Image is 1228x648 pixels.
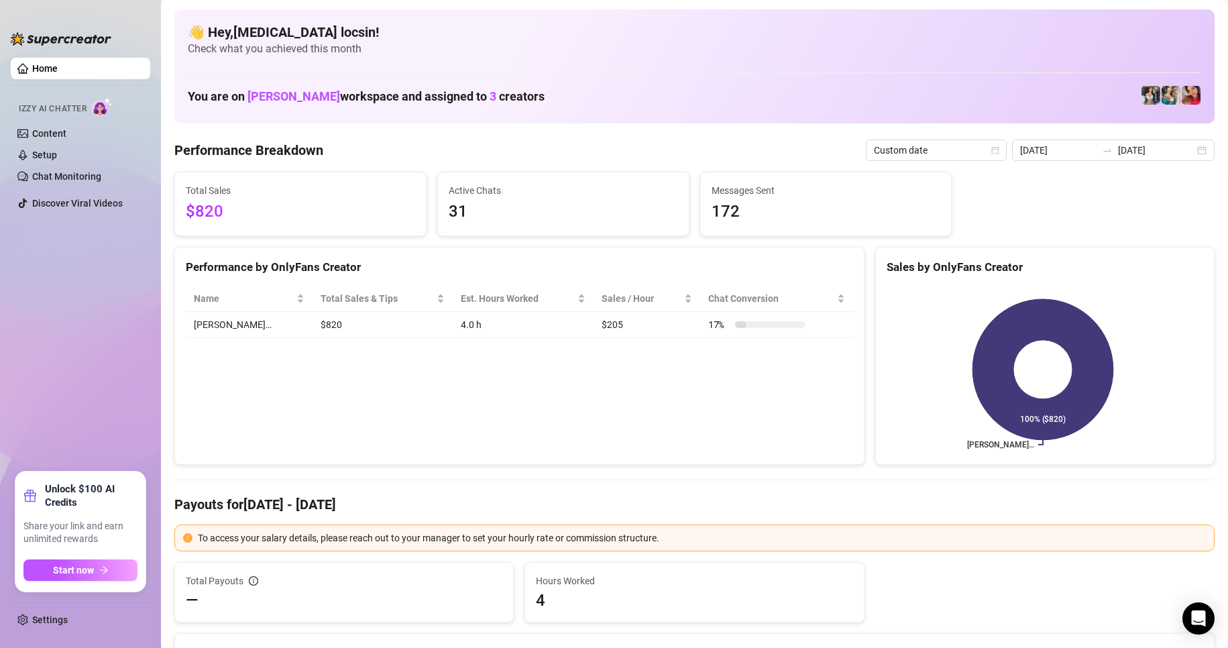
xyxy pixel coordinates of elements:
a: Content [32,128,66,139]
a: Settings [32,614,68,625]
th: Sales / Hour [594,286,700,312]
div: Est. Hours Worked [461,291,575,306]
div: Performance by OnlyFans Creator [186,258,853,276]
span: to [1102,145,1113,156]
h4: 👋 Hey, [MEDICAL_DATA] locsin ! [188,23,1201,42]
span: Share your link and earn unlimited rewards [23,520,137,546]
span: 3 [490,89,496,103]
span: Total Sales [186,183,415,198]
span: Sales / Hour [602,291,681,306]
span: info-circle [249,576,258,586]
a: Home [32,63,58,74]
a: Chat Monitoring [32,171,101,182]
span: — [186,590,199,611]
span: gift [23,489,37,502]
th: Total Sales & Tips [313,286,453,312]
span: Izzy AI Chatter [19,103,87,115]
span: [PERSON_NAME] [247,89,340,103]
td: 4.0 h [453,312,594,338]
input: Start date [1020,143,1097,158]
img: Zaddy [1162,86,1180,105]
button: Start nowarrow-right [23,559,137,581]
td: $820 [313,312,453,338]
h4: Performance Breakdown [174,141,323,160]
img: AI Chatter [92,97,113,117]
th: Chat Conversion [700,286,853,312]
span: 4 [536,590,852,611]
text: [PERSON_NAME]… [967,440,1034,449]
div: To access your salary details, please reach out to your manager to set your hourly rate or commis... [198,531,1206,545]
span: 31 [449,199,678,225]
span: swap-right [1102,145,1113,156]
input: End date [1118,143,1194,158]
img: logo-BBDzfeDw.svg [11,32,111,46]
span: arrow-right [99,565,109,575]
span: 17 % [708,317,730,332]
h4: Payouts for [DATE] - [DATE] [174,495,1215,514]
img: Katy [1141,86,1160,105]
img: Vanessa [1182,86,1201,105]
span: calendar [991,146,999,154]
span: Messages Sent [712,183,941,198]
h1: You are on workspace and assigned to creators [188,89,545,104]
span: exclamation-circle [183,533,192,543]
div: Open Intercom Messenger [1182,602,1215,635]
span: Start now [53,565,94,576]
span: Hours Worked [536,574,852,588]
span: Active Chats [449,183,678,198]
span: $820 [186,199,415,225]
span: Check what you achieved this month [188,42,1201,56]
span: 172 [712,199,941,225]
th: Name [186,286,313,312]
span: Total Payouts [186,574,243,588]
strong: Unlock $100 AI Credits [45,482,137,509]
span: Name [194,291,294,306]
td: $205 [594,312,700,338]
div: Sales by OnlyFans Creator [887,258,1203,276]
a: Discover Viral Videos [32,198,123,209]
td: [PERSON_NAME]… [186,312,313,338]
span: Total Sales & Tips [321,291,434,306]
span: Custom date [874,140,999,160]
span: Chat Conversion [708,291,834,306]
a: Setup [32,150,57,160]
